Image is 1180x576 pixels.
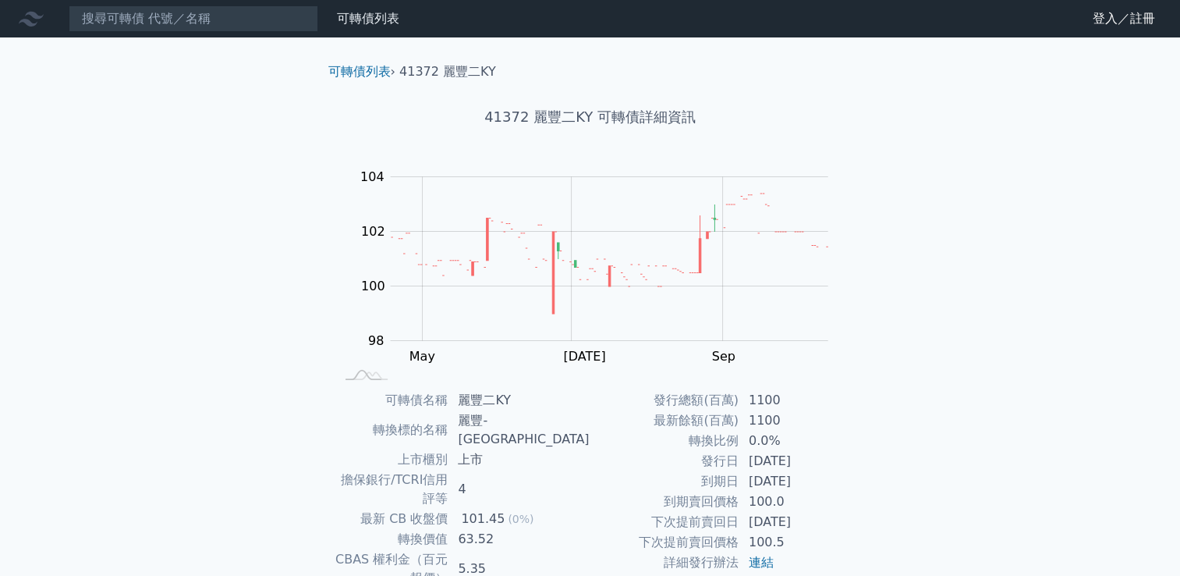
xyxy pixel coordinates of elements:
td: 轉換比例 [590,431,739,451]
a: 登入／註冊 [1080,6,1168,31]
td: [DATE] [739,471,846,492]
td: [DATE] [739,451,846,471]
td: 63.52 [448,529,590,549]
td: [DATE] [739,512,846,532]
td: 可轉債名稱 [335,390,449,411]
div: 101.45 [458,510,508,528]
tspan: 100 [361,279,385,293]
tspan: Sep [712,349,735,364]
td: 1100 [739,411,846,431]
g: Chart [352,169,851,364]
td: 轉換標的名稱 [335,411,449,450]
a: 連結 [749,555,774,570]
tspan: 98 [368,333,384,348]
td: 麗豐二KY [448,390,590,411]
td: 100.5 [739,532,846,553]
td: 4 [448,470,590,509]
tspan: 102 [361,224,385,239]
span: (0%) [508,513,533,525]
td: 上市櫃別 [335,450,449,470]
td: 到期賣回價格 [590,492,739,512]
td: 到期日 [590,471,739,492]
td: 轉換價值 [335,529,449,549]
input: 搜尋可轉債 代號／名稱 [69,5,318,32]
tspan: May [409,349,435,364]
td: 下次提前賣回日 [590,512,739,532]
tspan: [DATE] [563,349,605,364]
li: 41372 麗豐二KY [399,62,496,81]
td: 0.0% [739,431,846,451]
td: 1100 [739,390,846,411]
tspan: 104 [360,169,384,184]
td: 100.0 [739,492,846,512]
td: 下次提前賣回價格 [590,532,739,553]
td: 最新 CB 收盤價 [335,509,449,529]
td: 最新餘額(百萬) [590,411,739,431]
td: 發行日 [590,451,739,471]
td: 擔保銀行/TCRI信用評等 [335,470,449,509]
h1: 41372 麗豐二KY 可轉債詳細資訊 [316,106,865,128]
td: 麗豐-[GEOGRAPHIC_DATA] [448,411,590,450]
li: › [328,62,395,81]
td: 發行總額(百萬) [590,390,739,411]
a: 可轉債列表 [337,11,399,26]
td: 詳細發行辦法 [590,553,739,573]
td: 上市 [448,450,590,470]
a: 可轉債列表 [328,64,391,79]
